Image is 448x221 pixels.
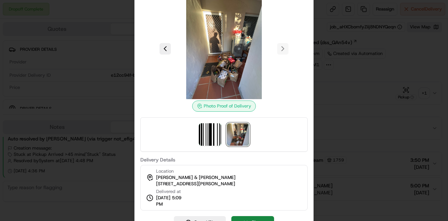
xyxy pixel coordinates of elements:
[192,101,256,112] div: Photo Proof of Delivery
[156,188,188,195] span: Delivered at
[156,168,174,174] span: Location
[227,123,249,146] img: photo_proof_of_delivery image
[156,174,236,181] span: [PERSON_NAME] & [PERSON_NAME]
[156,195,188,207] span: [DATE] 5:09 PM
[156,181,235,187] span: [STREET_ADDRESS][PERSON_NAME]
[199,123,221,146] img: barcode_scan_on_pickup image
[140,157,308,162] label: Delivery Details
